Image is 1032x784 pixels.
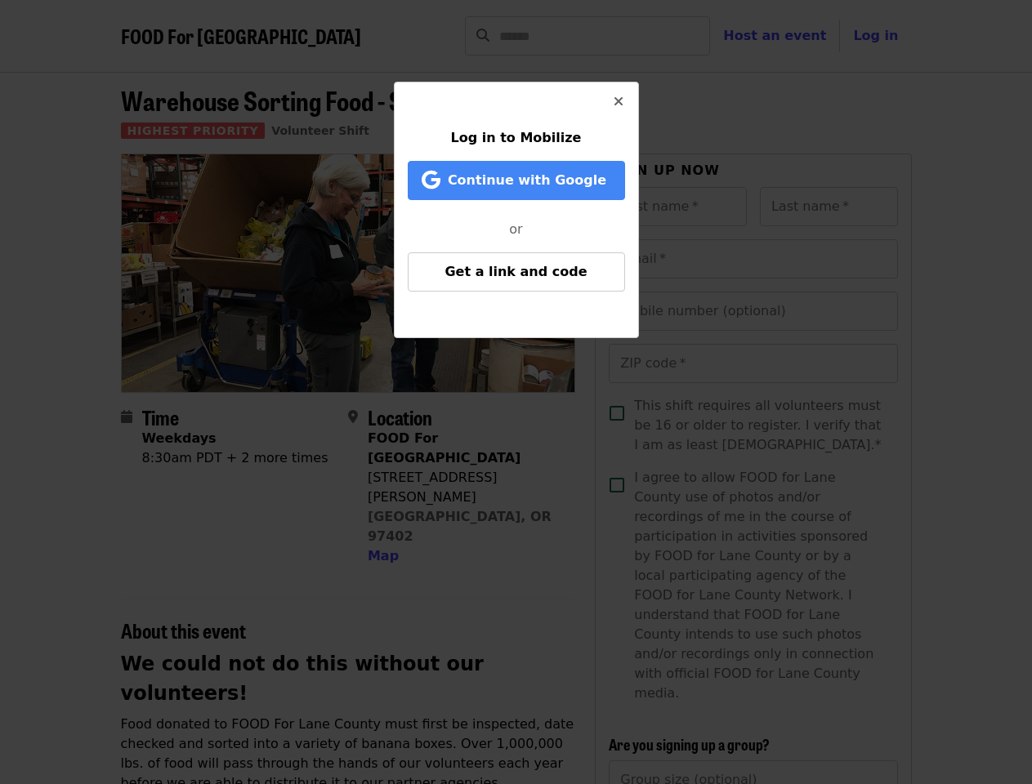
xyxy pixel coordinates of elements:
span: Log in to Mobilize [451,130,582,145]
button: Close [599,82,638,122]
i: google icon [422,168,440,192]
span: Continue with Google [448,172,606,188]
span: or [509,221,522,237]
i: times icon [614,94,623,109]
button: Get a link and code [408,252,625,292]
button: Continue with Google [408,161,625,200]
span: Get a link and code [445,264,587,279]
